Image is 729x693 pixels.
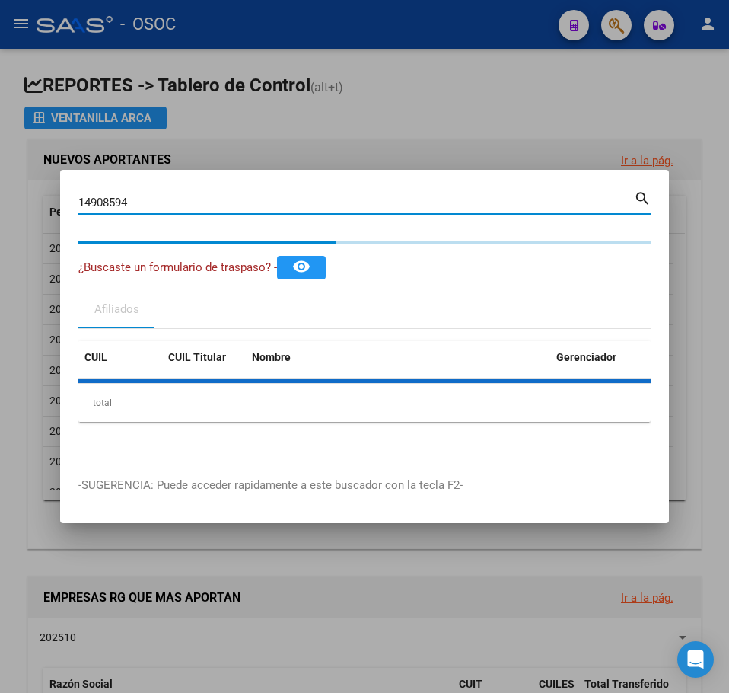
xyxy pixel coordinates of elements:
[556,351,616,363] span: Gerenciador
[162,341,246,374] datatable-header-cell: CUIL Titular
[78,477,651,494] p: -SUGERENCIA: Puede acceder rapidamente a este buscador con la tecla F2-
[78,384,651,422] div: total
[550,341,657,374] datatable-header-cell: Gerenciador
[634,188,651,206] mat-icon: search
[78,341,162,374] datatable-header-cell: CUIL
[252,351,291,363] span: Nombre
[84,351,107,363] span: CUIL
[246,341,550,374] datatable-header-cell: Nombre
[94,301,139,318] div: Afiliados
[78,260,277,274] span: ¿Buscaste un formulario de traspaso? -
[292,257,310,276] mat-icon: remove_red_eye
[168,351,226,363] span: CUIL Titular
[677,641,714,678] div: Open Intercom Messenger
